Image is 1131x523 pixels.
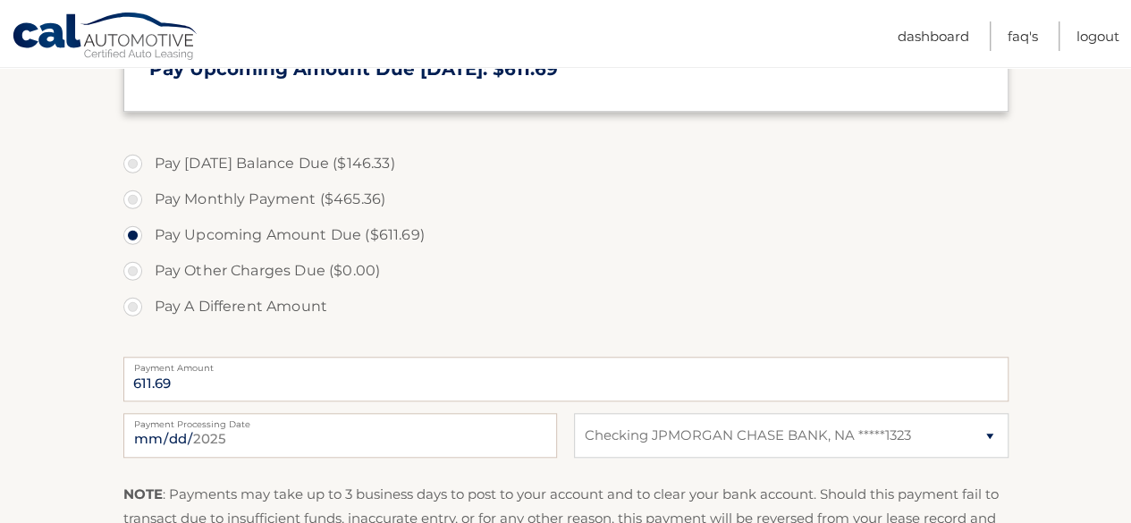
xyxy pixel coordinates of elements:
label: Payment Processing Date [123,413,557,427]
strong: NOTE [123,485,163,502]
h3: Pay Upcoming Amount Due [DATE]: $611.69 [149,58,983,80]
a: Dashboard [898,21,969,51]
label: Pay Other Charges Due ($0.00) [123,253,1009,289]
a: Logout [1076,21,1119,51]
label: Pay Monthly Payment ($465.36) [123,181,1009,217]
label: Pay Upcoming Amount Due ($611.69) [123,217,1009,253]
input: Payment Date [123,413,557,458]
a: FAQ's [1008,21,1038,51]
label: Pay [DATE] Balance Due ($146.33) [123,146,1009,181]
input: Payment Amount [123,357,1009,401]
a: Cal Automotive [12,12,199,63]
label: Payment Amount [123,357,1009,371]
label: Pay A Different Amount [123,289,1009,325]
